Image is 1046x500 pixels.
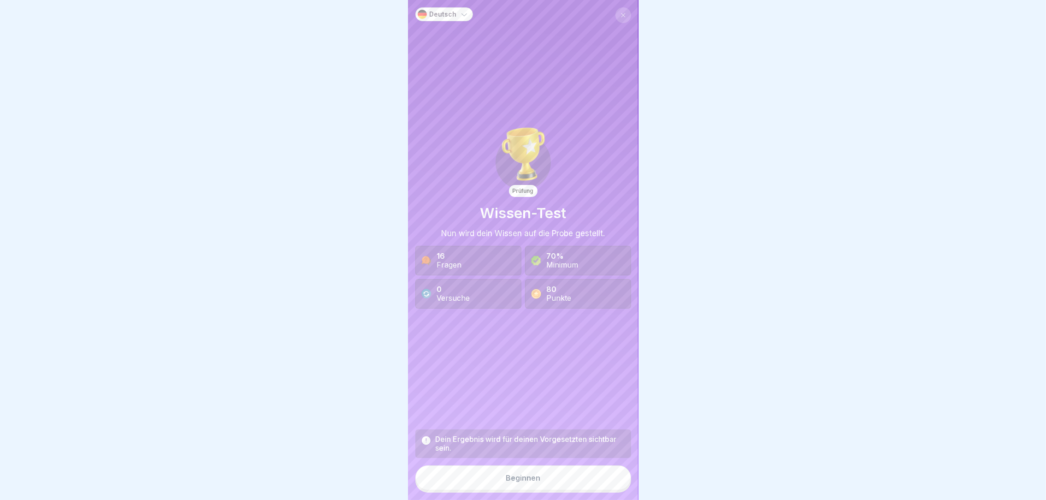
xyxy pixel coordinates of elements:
[480,204,566,221] h1: Wissen-Test
[509,185,538,197] div: Prüfung
[415,465,631,490] button: Beginnen
[437,294,470,303] div: Versuche
[430,11,457,18] p: Deutsch
[441,229,605,238] div: Nun wird dein Wissen auf die Probe gestellt.
[418,10,427,19] img: de.svg
[437,261,462,269] div: Fragen
[435,435,625,452] div: Dein Ergebnis wird für deinen Vorgesetzten sichtbar sein.
[437,285,442,294] b: 0
[506,474,540,482] div: Beginnen
[437,251,445,261] b: 16
[547,261,579,269] div: Minimum
[547,285,557,294] b: 80
[547,251,564,261] b: 70%
[547,294,572,303] div: Punkte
